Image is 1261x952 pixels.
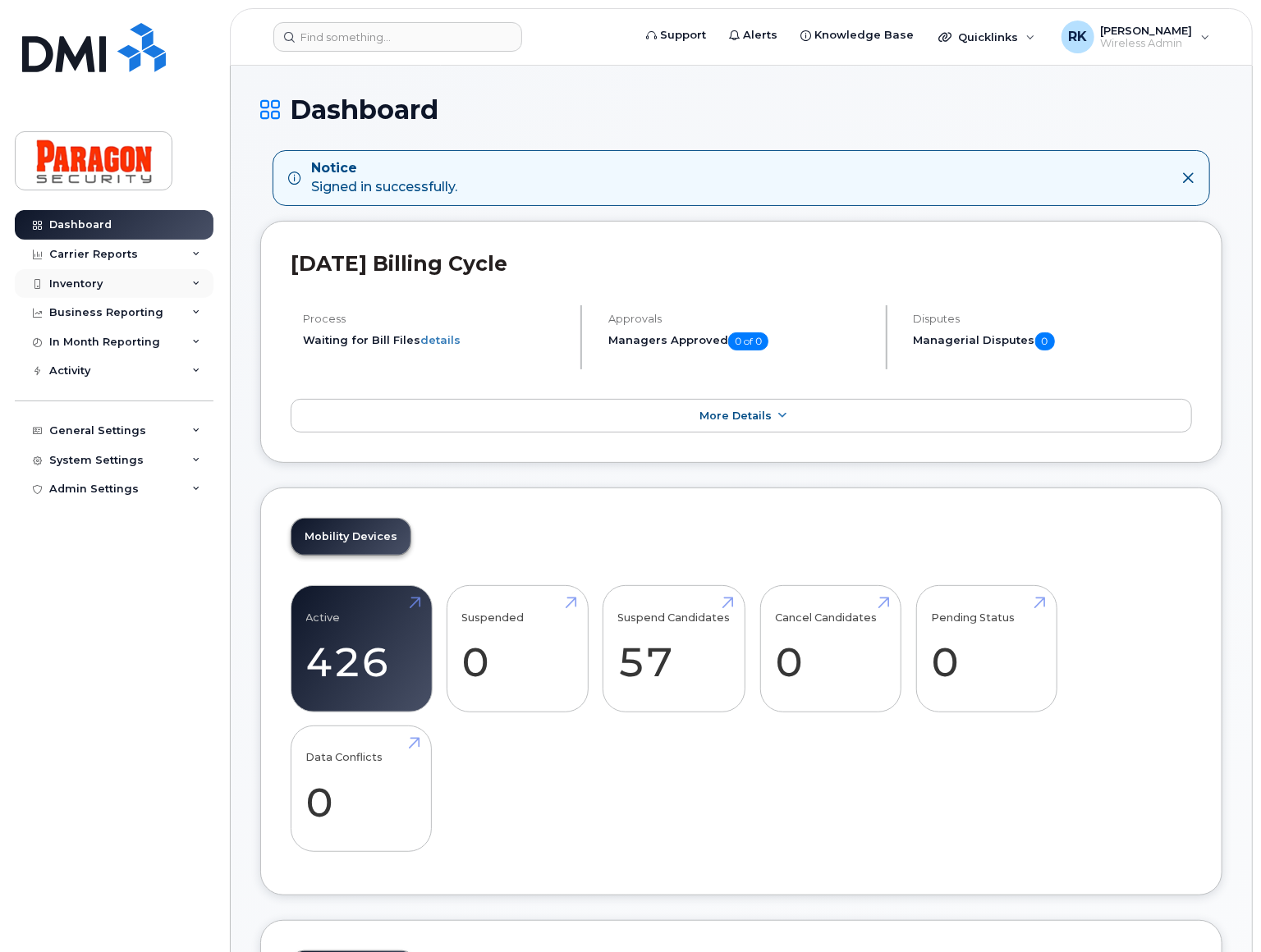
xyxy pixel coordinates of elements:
[303,313,566,325] h4: Process
[291,251,1192,276] h2: [DATE] Billing Cycle
[306,595,417,703] a: Active 426
[728,332,768,350] span: 0 of 0
[260,95,1222,124] h1: Dashboard
[306,735,417,843] a: Data Conflicts 0
[914,313,1192,325] h4: Disputes
[462,595,573,703] a: Suspended 0
[608,332,872,350] h5: Managers Approved
[1035,332,1055,350] span: 0
[291,519,410,555] a: Mobility Devices
[931,595,1042,703] a: Pending Status 0
[311,159,457,178] strong: Notice
[303,332,566,348] li: Waiting for Bill Files
[699,410,772,422] span: More Details
[618,595,731,703] a: Suspend Candidates 57
[608,313,872,325] h4: Approvals
[914,332,1192,350] h5: Managerial Disputes
[420,333,461,346] a: details
[311,159,457,197] div: Signed in successfully.
[775,595,886,703] a: Cancel Candidates 0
